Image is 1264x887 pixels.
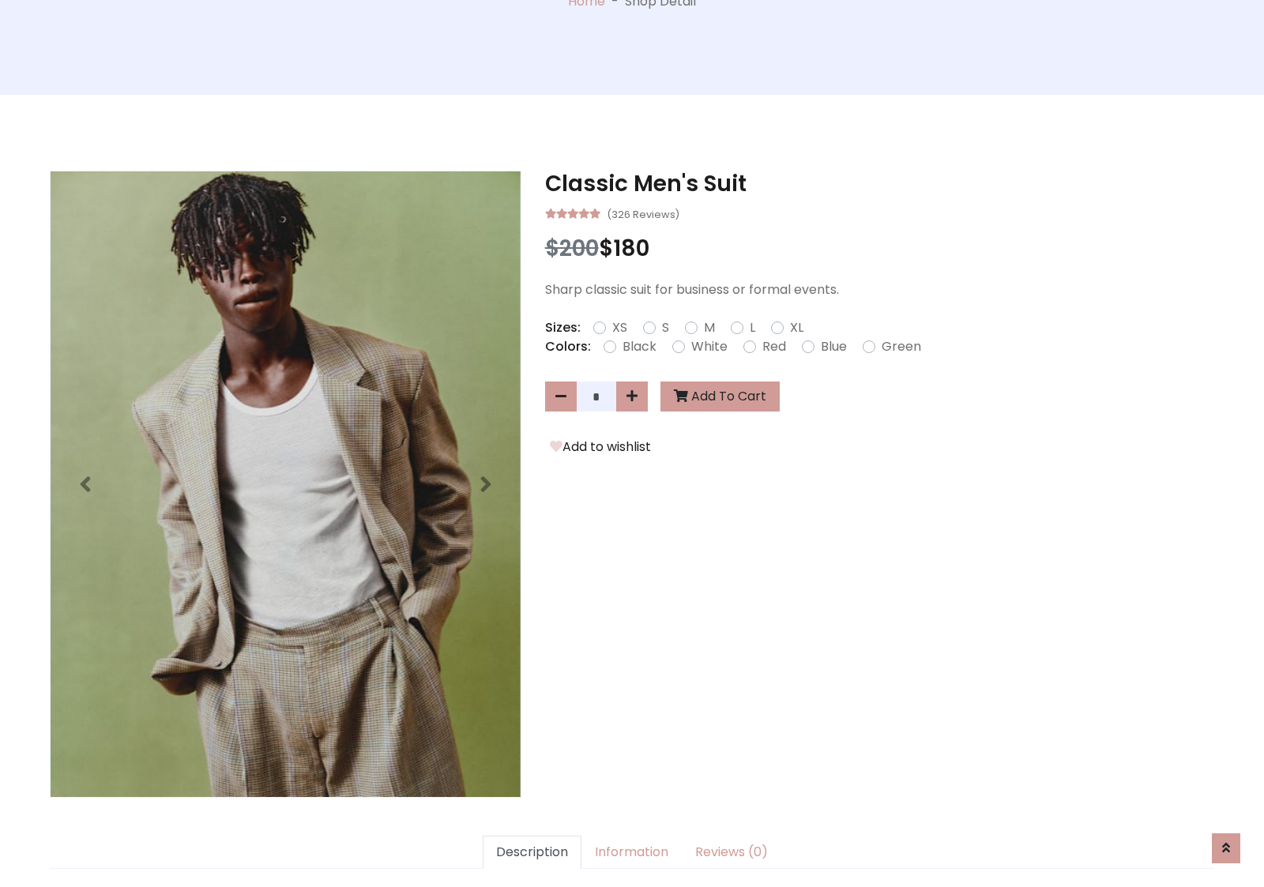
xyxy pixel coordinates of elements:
p: Colors: [545,337,591,356]
h3: $ [545,235,1214,262]
p: Sharp classic suit for business or formal events. [545,280,1214,299]
button: Add To Cart [660,381,780,412]
label: Black [623,337,656,356]
h3: Classic Men's Suit [545,171,1214,197]
button: Add to wishlist [545,437,656,457]
label: L [750,318,755,337]
span: 180 [613,233,649,264]
a: Reviews (0) [682,836,781,869]
img: Image [51,171,521,797]
label: White [691,337,728,356]
p: Sizes: [545,318,581,337]
a: Description [483,836,581,869]
label: S [662,318,669,337]
label: Green [882,337,921,356]
label: XL [790,318,803,337]
label: M [704,318,715,337]
label: Blue [821,337,847,356]
label: Red [762,337,786,356]
a: Information [581,836,682,869]
label: XS [612,318,627,337]
span: $200 [545,233,599,264]
small: (326 Reviews) [607,204,679,223]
